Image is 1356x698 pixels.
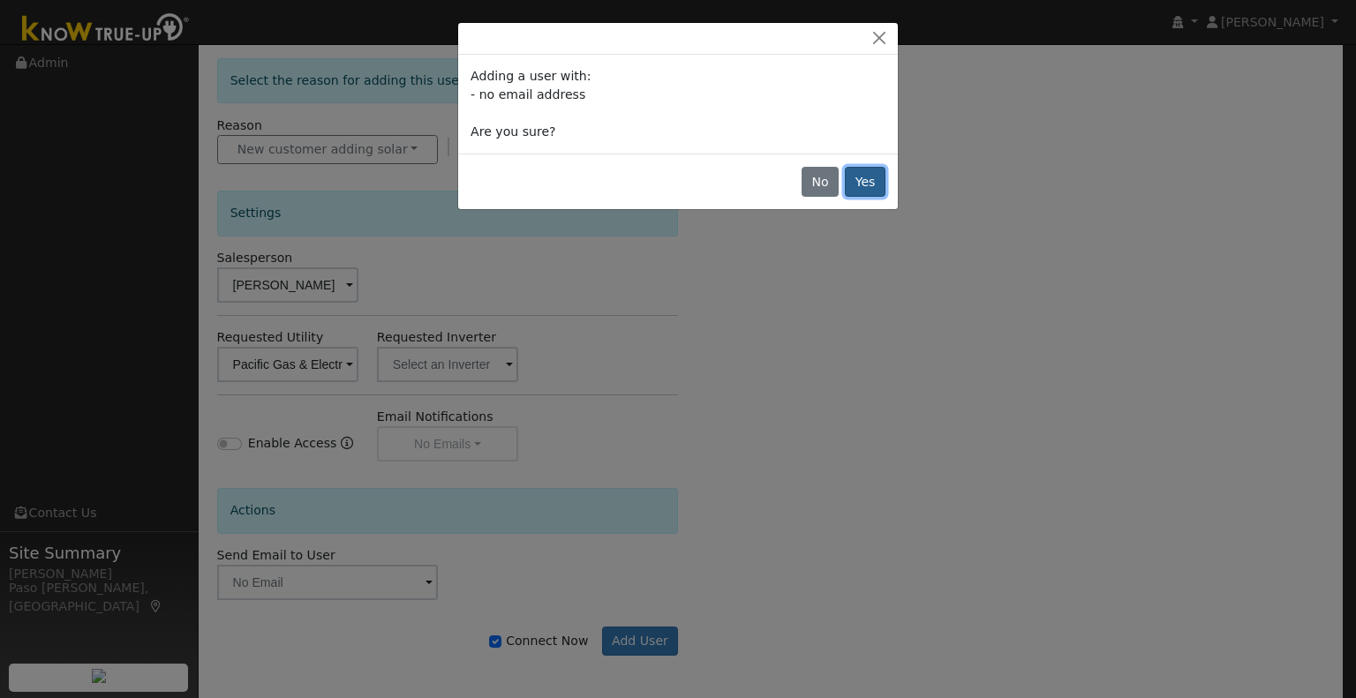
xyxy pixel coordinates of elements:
[471,69,591,83] span: Adding a user with:
[471,87,585,101] span: - no email address
[867,29,892,48] button: Close
[471,124,555,139] span: Are you sure?
[802,167,839,197] button: No
[845,167,885,197] button: Yes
